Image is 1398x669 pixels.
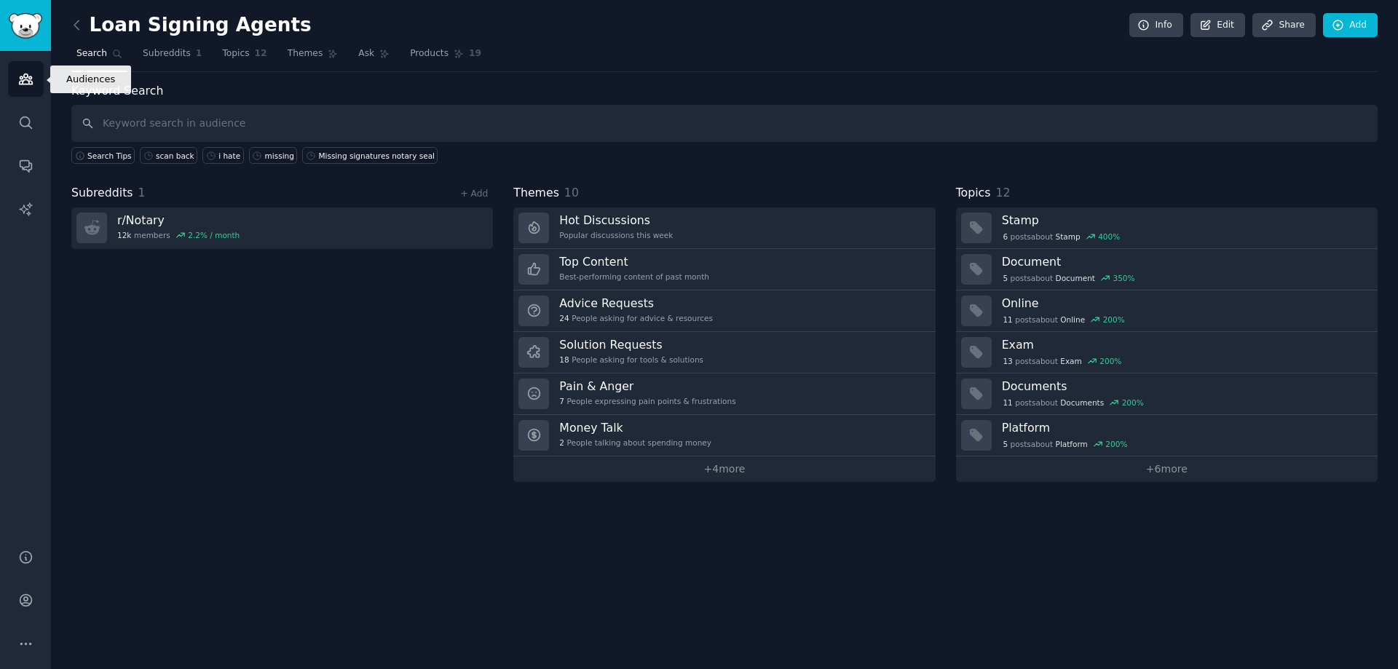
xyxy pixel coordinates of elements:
span: 7 [559,396,564,406]
span: Platform [1056,439,1088,449]
span: Products [410,47,449,60]
a: Ask [353,42,395,72]
span: Exam [1060,356,1082,366]
a: Themes [283,42,344,72]
div: People talking about spending money [559,438,711,448]
a: Info [1129,13,1183,38]
div: post s about [1002,396,1145,409]
span: Document [1056,273,1095,283]
a: Top ContentBest-performing content of past month [513,249,935,290]
div: post s about [1002,230,1121,243]
div: People asking for advice & resources [559,313,713,323]
span: Search Tips [87,151,132,161]
div: Best-performing content of past month [559,272,709,282]
span: 11 [1003,314,1012,325]
a: missing [249,147,298,164]
span: 6 [1003,231,1008,242]
div: post s about [1002,272,1137,285]
button: Search Tips [71,147,135,164]
span: 12 [255,47,267,60]
div: Missing signatures notary seal [318,151,435,161]
h3: Stamp [1002,213,1367,228]
div: post s about [1002,313,1126,326]
span: Themes [288,47,323,60]
a: i hate [202,147,243,164]
a: Platform5postsaboutPlatform200% [956,415,1378,456]
h3: Hot Discussions [559,213,673,228]
a: Exam13postsaboutExam200% [956,332,1378,373]
h3: Money Talk [559,420,711,435]
a: Money Talk2People talking about spending money [513,415,935,456]
span: Subreddits [71,184,133,202]
span: Topics [222,47,249,60]
h3: Solution Requests [559,337,703,352]
span: 11 [1003,397,1012,408]
h3: Top Content [559,254,709,269]
div: post s about [1002,438,1129,451]
span: Online [1060,314,1085,325]
a: Products19 [405,42,486,72]
div: 2.2 % / month [188,230,240,240]
span: Themes [513,184,559,202]
a: Hot DiscussionsPopular discussions this week [513,207,935,249]
span: Ask [358,47,374,60]
a: Subreddits1 [138,42,207,72]
h3: Online [1002,296,1367,311]
span: 5 [1003,273,1008,283]
h3: Exam [1002,337,1367,352]
div: 200 % [1105,439,1127,449]
img: GummySearch logo [9,13,42,39]
span: 1 [138,186,146,199]
span: 18 [559,355,569,365]
span: 5 [1003,439,1008,449]
div: 200 % [1122,397,1144,408]
span: Stamp [1056,231,1081,242]
a: Documents11postsaboutDocuments200% [956,373,1378,415]
a: Document5postsaboutDocument350% [956,249,1378,290]
a: Share [1252,13,1315,38]
input: Keyword search in audience [71,105,1378,142]
div: 200 % [1099,356,1121,366]
span: 1 [196,47,202,60]
a: +6more [956,456,1378,482]
div: i hate [218,151,240,161]
span: Documents [1060,397,1104,408]
span: 2 [559,438,564,448]
div: People asking for tools & solutions [559,355,703,365]
div: Popular discussions this week [559,230,673,240]
h3: Platform [1002,420,1367,435]
span: Topics [956,184,991,202]
label: Keyword Search [71,84,163,98]
a: scan back [140,147,197,164]
span: 19 [469,47,481,60]
div: scan back [156,151,194,161]
span: 24 [559,313,569,323]
div: People expressing pain points & frustrations [559,396,735,406]
span: 12k [117,230,131,240]
h2: Loan Signing Agents [71,14,312,37]
a: Add [1323,13,1378,38]
span: Search [76,47,107,60]
a: Advice Requests24People asking for advice & resources [513,290,935,332]
a: Pain & Anger7People expressing pain points & frustrations [513,373,935,415]
span: 10 [564,186,579,199]
div: 400 % [1098,231,1120,242]
a: + Add [460,189,488,199]
a: Solution Requests18People asking for tools & solutions [513,332,935,373]
a: +4more [513,456,935,482]
h3: Documents [1002,379,1367,394]
a: Stamp6postsaboutStamp400% [956,207,1378,249]
a: Online11postsaboutOnline200% [956,290,1378,332]
div: post s about [1002,355,1123,368]
div: 200 % [1103,314,1125,325]
a: Search [71,42,127,72]
div: missing [265,151,294,161]
h3: r/ Notary [117,213,240,228]
h3: Document [1002,254,1367,269]
span: 12 [995,186,1010,199]
div: 350 % [1113,273,1134,283]
a: Edit [1190,13,1245,38]
span: 13 [1003,356,1012,366]
a: Missing signatures notary seal [302,147,438,164]
span: Subreddits [143,47,191,60]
